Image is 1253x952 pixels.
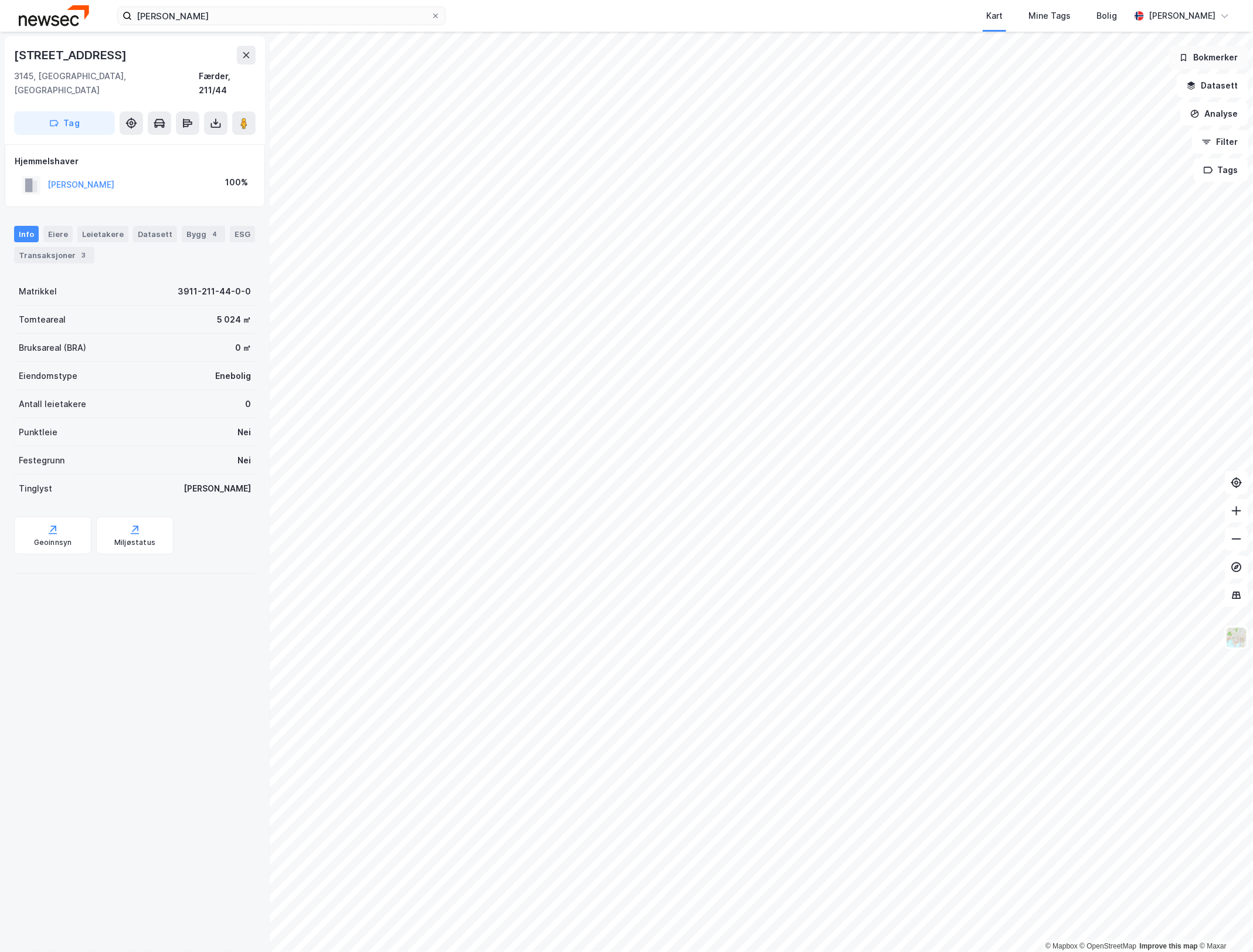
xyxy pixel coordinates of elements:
[235,341,251,355] div: 0 ㎡
[1028,9,1071,23] div: Mine Tags
[19,313,66,327] div: Tomteareal
[19,425,57,439] div: Punktleie
[14,69,199,97] div: 3145, [GEOGRAPHIC_DATA], [GEOGRAPHIC_DATA]
[237,425,251,439] div: Nei
[1096,9,1117,23] div: Bolig
[1180,102,1248,126] button: Analyse
[184,482,251,496] div: [PERSON_NAME]
[15,154,255,168] div: Hjemmelshaver
[986,9,1003,23] div: Kart
[132,7,431,25] input: Søk på adresse, matrikkel, gårdeiere, leietakere eller personer
[1169,46,1248,69] button: Bokmerker
[78,249,90,261] div: 3
[178,284,251,299] div: 3911-211-44-0-0
[209,228,220,240] div: 4
[182,226,225,242] div: Bygg
[1194,896,1253,952] div: Kontrollprogram for chat
[215,369,251,383] div: Enebolig
[14,226,39,242] div: Info
[1080,942,1137,950] a: OpenStreetMap
[1149,9,1215,23] div: [PERSON_NAME]
[217,313,251,327] div: 5 024 ㎡
[19,369,77,383] div: Eiendomstype
[14,111,115,135] button: Tag
[19,284,57,299] div: Matrikkel
[19,482,52,496] div: Tinglyst
[19,453,64,467] div: Festegrunn
[1140,942,1198,950] a: Improve this map
[237,453,251,467] div: Nei
[19,397,86,411] div: Antall leietakere
[225,175,248,189] div: 100%
[19,341,86,355] div: Bruksareal (BRA)
[245,397,251,411] div: 0
[114,538,155,547] div: Miljøstatus
[1177,74,1248,97] button: Datasett
[1194,896,1253,952] iframe: Chat Widget
[19,5,89,26] img: newsec-logo.f6e21ccffca1b3a03d2d.png
[14,46,129,65] div: [STREET_ADDRESS]
[77,226,128,242] div: Leietakere
[199,69,256,97] div: Færder, 211/44
[1225,626,1248,649] img: Z
[1194,158,1248,182] button: Tags
[34,538,72,547] div: Geoinnsyn
[1192,130,1248,154] button: Filter
[43,226,73,242] div: Eiere
[1045,942,1078,950] a: Mapbox
[133,226,177,242] div: Datasett
[14,247,94,263] div: Transaksjoner
[230,226,255,242] div: ESG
